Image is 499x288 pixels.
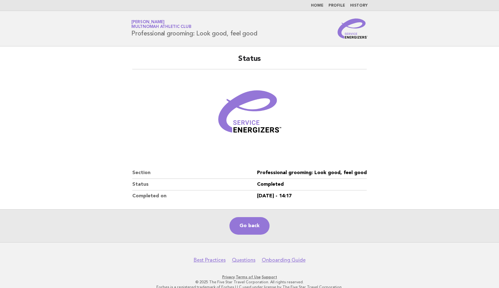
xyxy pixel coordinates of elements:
a: Profile [328,4,345,8]
a: Onboarding Guide [262,257,306,263]
a: Home [311,4,323,8]
dd: [DATE] - 14:17 [257,190,367,202]
dt: Status [132,179,257,190]
a: Terms of Use [236,275,261,279]
p: · · [58,275,441,280]
a: Best Practices [194,257,226,263]
dt: Completed on [132,190,257,202]
a: Privacy [222,275,235,279]
a: [PERSON_NAME]Multnomah Athletic Club [131,20,191,29]
h1: Professional grooming: Look good, feel good [131,20,257,37]
img: Service Energizers [338,19,368,39]
a: Support [262,275,277,279]
dd: Completed [257,179,367,190]
img: Verified [212,77,287,152]
dd: Professional grooming: Look good, feel good [257,167,367,179]
dt: Section [132,167,257,179]
span: Multnomah Athletic Club [131,25,191,29]
h2: Status [132,54,367,69]
p: © 2025 The Five Star Travel Corporation. All rights reserved. [58,280,441,285]
a: Go back [229,217,270,235]
a: Questions [232,257,255,263]
a: History [350,4,368,8]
